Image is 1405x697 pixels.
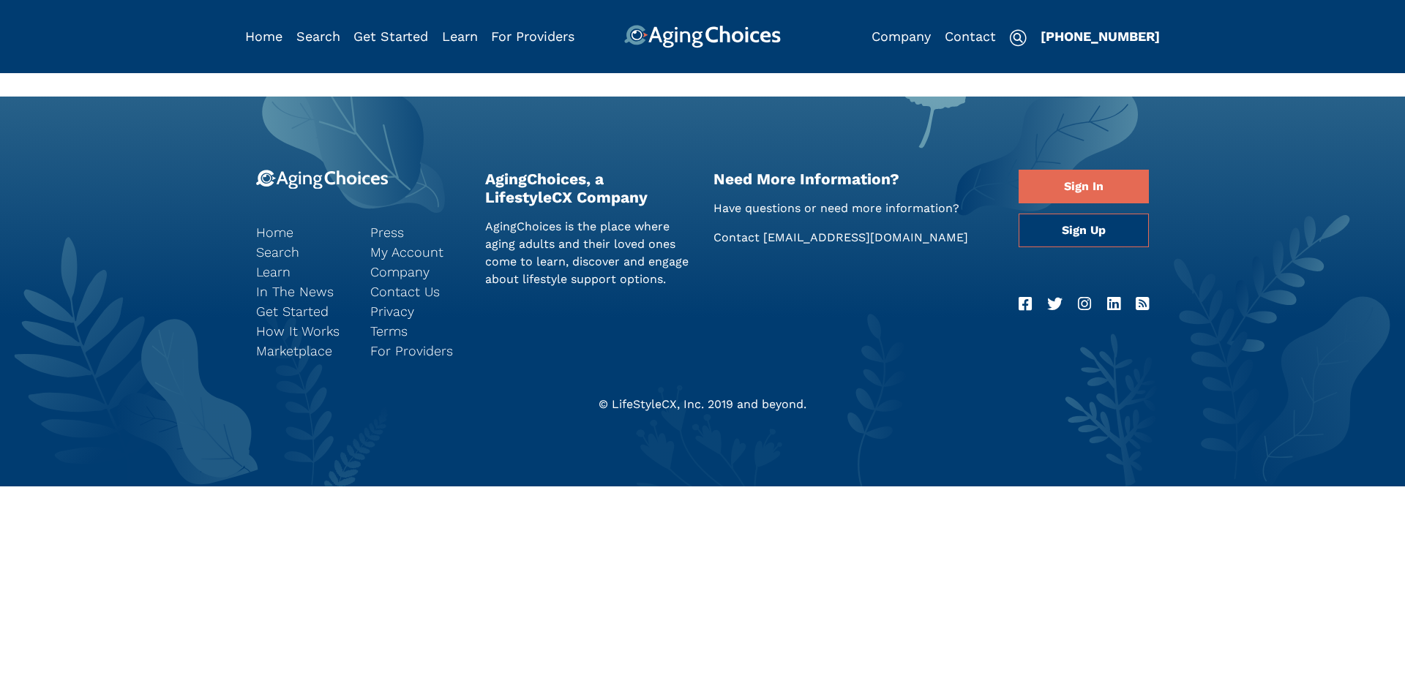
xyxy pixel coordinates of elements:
[1019,170,1149,203] a: Sign In
[256,282,348,301] a: In The News
[1041,29,1160,44] a: [PHONE_NUMBER]
[1019,214,1149,247] a: Sign Up
[256,262,348,282] a: Learn
[370,262,462,282] a: Company
[370,282,462,301] a: Contact Us
[256,222,348,242] a: Home
[1047,293,1063,316] a: Twitter
[370,222,462,242] a: Press
[442,29,478,44] a: Learn
[1078,293,1091,316] a: Instagram
[485,170,692,206] h2: AgingChoices, a LifestyleCX Company
[1136,293,1149,316] a: RSS Feed
[485,218,692,288] p: AgingChoices is the place where aging adults and their loved ones come to learn, discover and eng...
[624,25,781,48] img: AgingChoices
[256,242,348,262] a: Search
[370,242,462,262] a: My Account
[370,301,462,321] a: Privacy
[872,29,931,44] a: Company
[1107,293,1120,316] a: LinkedIn
[491,29,574,44] a: For Providers
[256,341,348,361] a: Marketplace
[256,321,348,341] a: How It Works
[353,29,428,44] a: Get Started
[1019,293,1032,316] a: Facebook
[370,321,462,341] a: Terms
[370,341,462,361] a: For Providers
[256,170,389,189] img: 9-logo.svg
[713,229,997,246] p: Contact
[763,230,968,244] a: [EMAIL_ADDRESS][DOMAIN_NAME]
[945,29,996,44] a: Contact
[245,29,282,44] a: Home
[713,170,997,188] h2: Need More Information?
[256,301,348,321] a: Get Started
[296,29,340,44] a: Search
[1009,29,1027,47] img: search-icon.svg
[296,25,340,48] div: Popover trigger
[713,200,997,217] p: Have questions or need more information?
[245,396,1160,413] div: © LifeStyleCX, Inc. 2019 and beyond.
